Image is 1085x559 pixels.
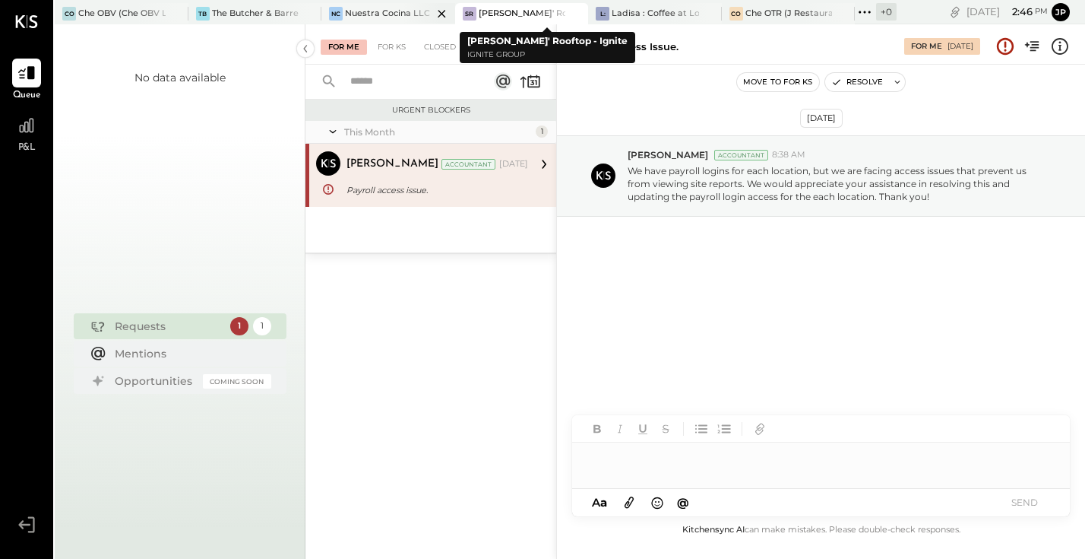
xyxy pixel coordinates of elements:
[750,419,770,439] button: Add URL
[1,59,52,103] a: Queue
[628,164,1051,203] p: We have payroll logins for each location, but we are facing access issues that prevent us from vi...
[994,492,1055,513] button: SEND
[370,40,413,55] div: For KS
[656,419,675,439] button: Strikethrough
[78,8,166,20] div: Che OBV (Che OBV LLC) - Ignite
[714,150,768,160] div: Accountant
[115,373,195,389] div: Opportunities
[911,41,942,52] div: For Me
[346,157,438,172] div: [PERSON_NAME]
[18,141,36,155] span: P&L
[479,8,566,20] div: [PERSON_NAME]' Rooftop - Ignite
[212,8,299,20] div: The Butcher & Barrel (L Argento LLC) - [GEOGRAPHIC_DATA]
[612,8,699,20] div: Ladisa : Coffee at Lola's
[633,419,653,439] button: Underline
[772,149,805,161] span: 8:38 AM
[345,8,432,20] div: Nuestra Cocina LLC - [GEOGRAPHIC_DATA]
[691,419,711,439] button: Unordered List
[441,159,495,170] div: Accountant
[947,41,973,52] div: [DATE]
[416,40,463,55] div: Closed
[677,495,689,510] span: @
[600,495,607,510] span: a
[196,7,210,21] div: TB
[203,374,271,389] div: Coming Soon
[62,7,76,21] div: CO
[467,35,628,46] b: [PERSON_NAME]' Rooftop - Ignite
[13,89,41,103] span: Queue
[463,7,476,21] div: SR
[745,8,833,20] div: Che OTR (J Restaurant LLC) - Ignite
[329,7,343,21] div: NC
[737,73,819,91] button: Move to for ks
[596,7,609,21] div: L:
[672,493,694,512] button: @
[344,125,532,138] div: This Month
[610,419,630,439] button: Italic
[966,5,1048,19] div: [DATE]
[253,317,271,335] div: 1
[115,346,264,361] div: Mentions
[499,158,528,170] div: [DATE]
[729,7,743,21] div: CO
[800,109,843,128] div: [DATE]
[134,70,226,85] div: No data available
[230,317,248,335] div: 1
[321,40,367,55] div: For Me
[1035,6,1048,17] span: pm
[587,419,607,439] button: Bold
[876,3,897,21] div: + 0
[1,111,52,155] a: P&L
[346,183,524,198] div: Payroll access issue.
[714,419,734,439] button: Ordered List
[1052,3,1070,21] button: jp
[115,319,223,334] div: Requests
[467,49,628,62] p: Ignite Group
[1002,5,1033,19] span: 2 : 46
[947,4,963,20] div: copy link
[313,105,549,116] div: Urgent Blockers
[587,494,612,511] button: Aa
[628,148,708,161] span: [PERSON_NAME]
[536,125,548,138] div: 1
[825,73,889,91] button: Resolve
